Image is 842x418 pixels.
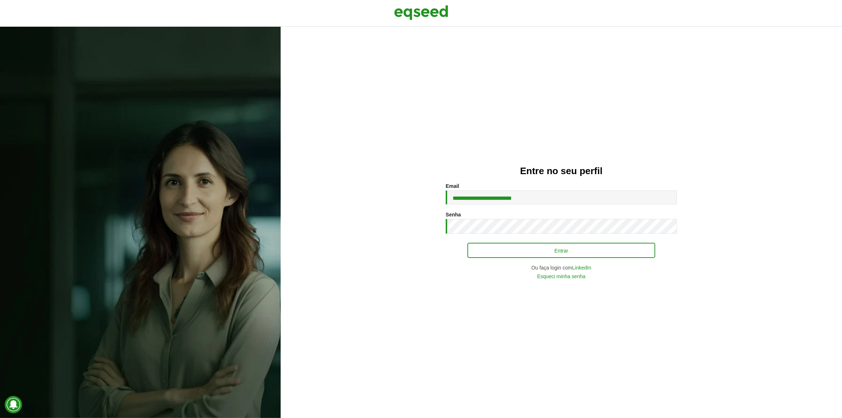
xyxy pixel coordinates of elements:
h2: Entre no seu perfil [295,166,828,176]
a: Esqueci minha senha [537,274,586,279]
img: EqSeed Logo [394,4,448,22]
label: Email [446,184,459,189]
div: Ou faça login com [446,265,677,270]
label: Senha [446,212,461,217]
button: Entrar [467,243,655,258]
a: LinkedIn [572,265,591,270]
